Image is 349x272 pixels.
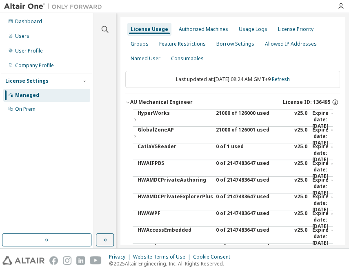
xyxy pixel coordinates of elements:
div: 21000 of 126000 used [216,110,289,129]
div: Borrow Settings [216,41,254,47]
button: HWAMDCPrivateAuthoring0 of 2147483647 usedv25.0Expire date:[DATE] [138,177,333,196]
div: v25.0 [294,127,307,146]
div: Authorized Machines [179,26,228,33]
button: HWAWPF0 of 2147483647 usedv25.0Expire date:[DATE] [138,210,333,230]
img: Altair One [4,2,106,11]
img: instagram.svg [63,256,71,265]
button: GlobalZoneAP21000 of 126001 usedv25.0Expire date:[DATE] [133,127,333,146]
div: License Usage [131,26,168,33]
button: AU Mechanical EngineerLicense ID: 136495 [125,93,340,111]
div: License Settings [5,78,49,84]
img: altair_logo.svg [2,256,44,265]
button: HyperWorks21000 of 126000 usedv25.0Expire date:[DATE] [133,110,333,129]
div: Cookie Consent [193,254,235,260]
div: Last updated at: [DATE] 08:24 AM GMT+9 [125,71,340,88]
div: Groups [131,41,149,47]
div: 0 of 2147483647 used [216,210,289,230]
button: HWAccessEmbedded0 of 2147483647 usedv25.0Expire date:[DATE] [138,227,333,246]
div: Website Terms of Use [133,254,193,260]
div: Expire date: [DATE] [312,210,333,230]
div: Expire date: [DATE] [312,143,333,163]
div: Usage Logs [239,26,267,33]
div: HWAMDCPrivateAuthoring [138,177,211,196]
div: CatiaV5Reader [138,143,211,163]
div: 21000 of 126001 used [216,127,289,146]
div: Expire date: [DATE] [312,227,333,246]
div: HWAMDCPrivateExplorerPlus [138,193,211,213]
div: v25.0 [294,227,307,246]
div: 0 of 2147483647 used [216,193,289,213]
button: HWAMDCPrivateExplorerPlus0 of 2147483647 usedv25.0Expire date:[DATE] [138,193,333,213]
div: GlobalZoneAP [138,127,211,146]
div: v25.0 [294,110,307,129]
div: v25.0 [294,160,307,180]
div: HWAIFPBS [138,160,211,180]
div: Feature Restrictions [159,41,206,47]
img: linkedin.svg [76,256,85,265]
div: v25.0 [294,143,307,163]
div: 0 of 1 used [216,143,289,163]
div: On Prem [15,106,36,112]
div: User Profile [15,48,43,54]
div: AU Mechanical Engineer [130,99,193,105]
div: v25.0 [294,243,307,263]
div: Named User [131,55,160,62]
button: CatiaV5Reader0 of 1 usedv25.0Expire date:[DATE] [138,143,333,163]
img: youtube.svg [90,256,102,265]
div: License Priority [278,26,313,33]
div: Consumables [171,55,204,62]
div: v25.0 [294,177,307,196]
div: Dashboard [15,18,42,25]
div: Expire date: [DATE] [312,127,333,146]
div: 0 of 2147483647 used [216,177,289,196]
div: Allowed IP Addresses [265,41,317,47]
div: HyperWorks [138,110,211,129]
div: Expire date: [DATE] [312,110,333,129]
div: v25.0 [294,210,307,230]
span: License ID: 136495 [283,99,330,105]
div: HWAWPF [138,210,211,230]
div: 0 of 2147483647 used [216,243,289,263]
div: Expire date: [DATE] [312,160,333,180]
button: HWActivate0 of 2147483647 usedv25.0Expire date:[DATE] [138,243,333,263]
a: Refresh [272,76,290,83]
div: Managed [15,92,39,99]
div: Company Profile [15,62,54,69]
div: v25.0 [294,193,307,213]
div: Expire date: [DATE] [312,193,333,213]
button: HWAIFPBS0 of 2147483647 usedv25.0Expire date:[DATE] [138,160,333,180]
div: 0 of 2147483647 used [216,160,289,180]
div: 0 of 2147483647 used [216,227,289,246]
div: HWAccessEmbedded [138,227,211,246]
div: Users [15,33,29,39]
div: Privacy [109,254,133,260]
div: HWActivate [138,243,211,263]
p: © 2025 Altair Engineering, Inc. All Rights Reserved. [109,260,235,267]
div: Expire date: [DATE] [312,177,333,196]
div: Expire date: [DATE] [312,243,333,263]
img: facebook.svg [49,256,58,265]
